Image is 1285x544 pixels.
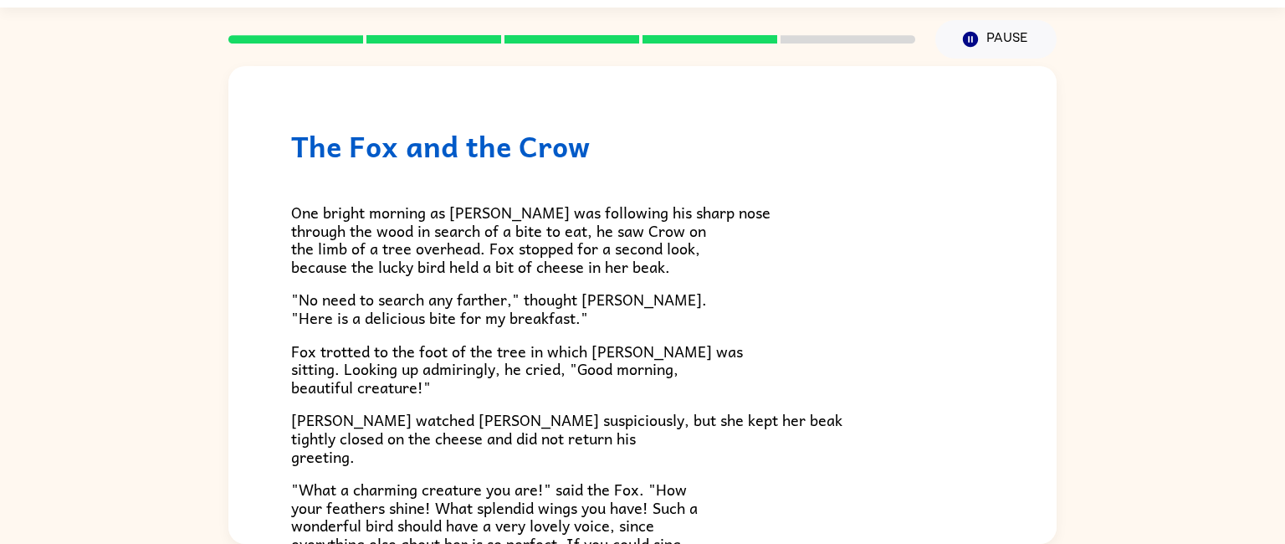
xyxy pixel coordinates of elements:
[935,20,1057,59] button: Pause
[291,339,743,399] span: Fox trotted to the foot of the tree in which [PERSON_NAME] was sitting. Looking up admiringly, he...
[291,408,842,468] span: [PERSON_NAME] watched [PERSON_NAME] suspiciously, but she kept her beak tightly closed on the che...
[291,129,994,163] h1: The Fox and the Crow
[291,287,707,330] span: "No need to search any farther," thought [PERSON_NAME]. "Here is a delicious bite for my breakfast."
[291,200,770,279] span: One bright morning as [PERSON_NAME] was following his sharp nose through the wood in search of a ...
